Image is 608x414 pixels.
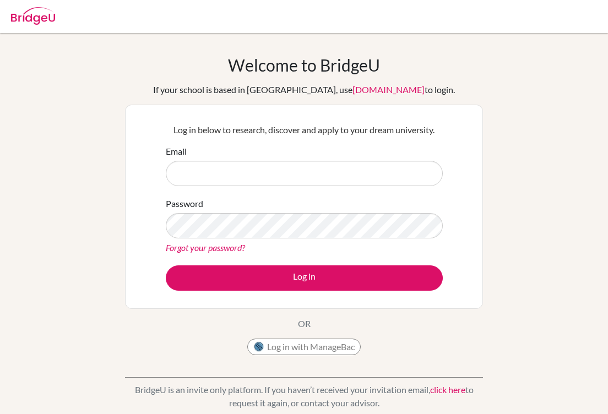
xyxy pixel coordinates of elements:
[166,123,443,137] p: Log in below to research, discover and apply to your dream university.
[166,197,203,210] label: Password
[228,55,380,75] h1: Welcome to BridgeU
[166,145,187,158] label: Email
[166,265,443,291] button: Log in
[166,242,245,253] a: Forgot your password?
[247,339,361,355] button: Log in with ManageBac
[11,7,55,25] img: Bridge-U
[298,317,311,330] p: OR
[125,383,483,410] p: BridgeU is an invite only platform. If you haven’t received your invitation email, to request it ...
[430,384,465,395] a: click here
[352,84,425,95] a: [DOMAIN_NAME]
[153,83,455,96] div: If your school is based in [GEOGRAPHIC_DATA], use to login.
